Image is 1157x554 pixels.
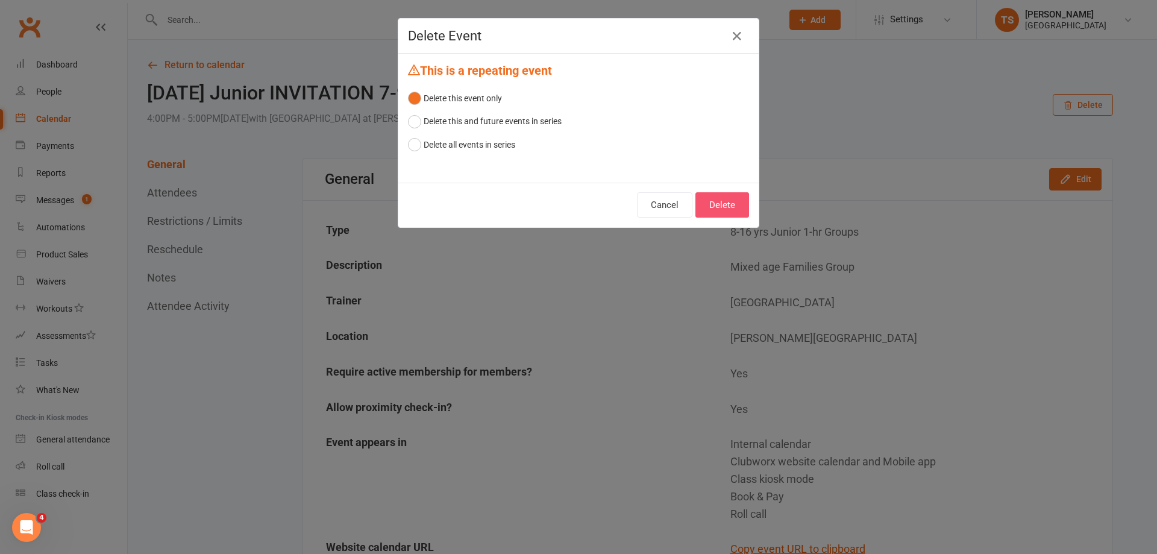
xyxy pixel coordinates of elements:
button: Cancel [637,192,692,218]
span: 4 [37,513,46,523]
iframe: Intercom live chat [12,513,41,542]
button: Delete this event only [408,87,502,110]
h4: This is a repeating event [408,63,749,77]
button: Close [727,27,747,46]
button: Delete this and future events in series [408,110,562,133]
h4: Delete Event [408,28,749,43]
button: Delete all events in series [408,133,515,156]
button: Delete [695,192,749,218]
